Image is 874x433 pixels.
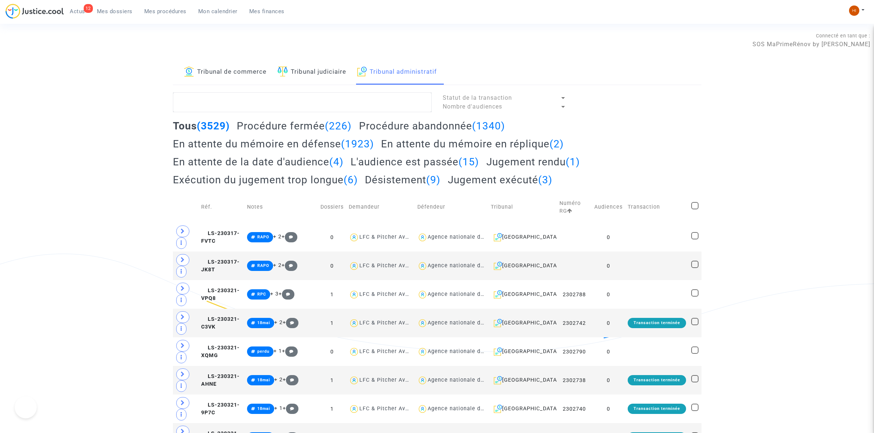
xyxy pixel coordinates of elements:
[201,402,240,416] span: LS-230321-9P7C
[417,375,428,386] img: icon-user.svg
[144,8,186,15] span: Mes procédures
[472,120,505,132] span: (1340)
[816,33,870,38] span: Connecté en tant que :
[84,4,93,13] div: 12
[173,155,344,168] h2: En attente de la date d'audience
[557,337,592,366] td: 2302790
[592,252,625,280] td: 0
[257,320,270,325] span: 18mai
[201,316,240,330] span: LS-230321-C3VK
[494,347,502,356] img: icon-archive.svg
[592,280,625,309] td: 0
[428,263,508,269] div: Agence nationale de l'habitat
[273,234,282,240] span: + 2
[628,318,686,328] div: Transaction terminée
[426,174,440,186] span: (9)
[283,319,298,326] span: +
[592,366,625,395] td: 0
[173,137,374,150] h2: En attente du mémoire en défense
[417,318,428,329] img: icon-user.svg
[201,373,240,388] span: LS-230321-AHNE
[415,191,488,223] td: Défendeur
[592,223,625,252] td: 0
[318,252,346,280] td: 0
[244,191,318,223] td: Notes
[494,233,502,242] img: icon-archive.svg
[592,309,625,337] td: 0
[625,191,689,223] td: Transaction
[557,280,592,309] td: 2302788
[243,6,290,17] a: Mes finances
[357,60,437,85] a: Tribunal administratif
[592,395,625,423] td: 0
[325,120,352,132] span: (226)
[359,320,417,326] div: LFC & Pitcher Avocat
[282,234,297,240] span: +
[428,320,508,326] div: Agence nationale de l'habitat
[273,348,282,354] span: + 1
[201,287,240,302] span: LS-230321-VPQ8
[417,346,428,357] img: icon-user.svg
[15,396,37,418] iframe: Help Scout Beacon - Open
[273,262,282,268] span: + 2
[257,378,270,382] span: 18mai
[349,404,359,414] img: icon-user.svg
[274,377,283,383] span: + 2
[257,349,269,354] span: perdu
[199,191,245,223] td: Réf.
[359,406,417,412] div: LFC & Pitcher Avocat
[428,377,508,383] div: Agence nationale de l'habitat
[318,223,346,252] td: 0
[494,404,502,413] img: icon-archive.svg
[346,191,414,223] td: Demandeur
[448,173,552,186] h2: Jugement exécuté
[491,290,555,299] div: [GEOGRAPHIC_DATA]
[198,8,237,15] span: Mon calendrier
[257,292,266,297] span: RPC
[282,262,297,268] span: +
[566,156,580,168] span: (1)
[488,191,557,223] td: Tribunal
[592,191,625,223] td: Audiences
[359,291,417,297] div: LFC & Pitcher Avocat
[486,155,580,168] h2: Jugement rendu
[417,232,428,243] img: icon-user.svg
[184,60,266,85] a: Tribunal de commerce
[237,120,352,132] h2: Procédure fermée
[349,232,359,243] img: icon-user.svg
[494,261,502,270] img: icon-archive.svg
[278,60,346,85] a: Tribunal judiciaire
[628,375,686,385] div: Transaction terminée
[359,120,505,132] h2: Procédure abandonnée
[491,376,555,385] div: [GEOGRAPHIC_DATA]
[318,395,346,423] td: 1
[557,191,592,223] td: Numéro RG
[491,347,555,356] div: [GEOGRAPHIC_DATA]
[91,6,138,17] a: Mes dossiers
[201,345,240,359] span: LS-230321-XQMG
[70,8,85,15] span: Actus
[428,291,508,297] div: Agence nationale de l'habitat
[318,337,346,366] td: 0
[557,309,592,337] td: 2302742
[458,156,479,168] span: (15)
[270,291,279,297] span: + 3
[428,234,508,240] div: Agence nationale de l'habitat
[849,5,859,16] img: fc99b196863ffcca57bb8fe2645aafd9
[257,406,270,411] span: 18mai
[173,120,230,132] h2: Tous
[318,280,346,309] td: 1
[381,137,564,150] h2: En attente du mémoire en réplique
[365,173,440,186] h2: Désistement
[341,138,374,150] span: (1923)
[491,261,555,270] div: [GEOGRAPHIC_DATA]
[192,6,243,17] a: Mon calendrier
[359,263,417,269] div: LFC & Pitcher Avocat
[494,376,502,385] img: icon-archive.svg
[138,6,192,17] a: Mes procédures
[201,259,240,273] span: LS-230317-JK8T
[349,346,359,357] img: icon-user.svg
[197,120,230,132] span: (3529)
[282,348,298,354] span: +
[318,191,346,223] td: Dossiers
